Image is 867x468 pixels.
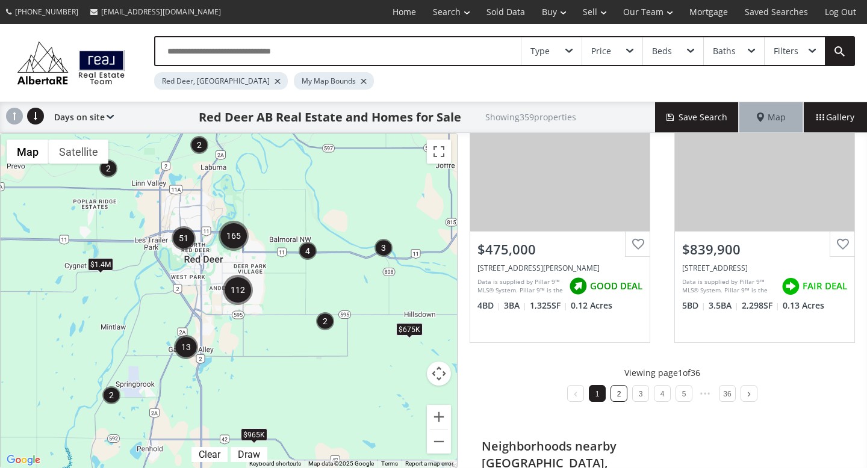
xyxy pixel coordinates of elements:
[15,7,78,17] span: [PHONE_NUMBER]
[662,68,867,354] a: $839,900[STREET_ADDRESS]Data is supplied by Pillar 9™ MLS® System. Pillar 9™ is the owner of the ...
[477,263,642,273] div: 22 Doan Avenue, Red Deer, AB T4R 2M7
[477,300,501,312] span: 4 BD
[154,72,288,90] div: Red Deer, [GEOGRAPHIC_DATA]
[757,111,786,123] span: Map
[427,140,451,164] button: Toggle fullscreen view
[316,312,334,330] div: 2
[682,277,775,295] div: Data is supplied by Pillar 9™ MLS® System. Pillar 9™ is the owner of the copyright in its MLS® Sy...
[172,226,196,250] div: 51
[191,449,228,460] div: Click to clear.
[742,300,780,312] span: 2,298 SF
[102,386,120,404] div: 2
[84,1,227,23] a: [EMAIL_ADDRESS][DOMAIN_NAME]
[231,449,267,460] div: Click to draw.
[88,257,113,270] div: $1.4M
[682,300,706,312] span: 5 BD
[12,38,130,88] img: Logo
[196,449,223,460] div: Clear
[381,460,398,467] a: Terms
[235,449,263,460] div: Draw
[530,300,568,312] span: 1,325 SF
[803,102,867,132] div: Gallery
[660,390,665,398] a: 4
[617,390,621,398] a: 2
[477,277,563,295] div: Data is supplied by Pillar 9™ MLS® System. Pillar 9™ is the owner of the copyright in its MLS® Sy...
[485,112,576,122] h2: Showing 359 properties
[48,102,114,132] div: Days on site
[7,140,49,164] button: Show street map
[219,221,249,251] div: 165
[374,239,393,257] div: 3
[591,47,611,55] div: Price
[566,274,590,298] img: rating icon
[682,240,847,259] div: $839,900
[590,280,642,292] span: GOOD DEAL
[294,72,374,90] div: My Map Bounds
[816,111,854,123] span: Gallery
[249,460,301,468] button: Keyboard shortcuts
[99,159,117,177] div: 2
[504,300,527,312] span: 3 BA
[778,274,803,298] img: rating icon
[595,390,600,398] a: 1
[458,68,662,354] a: $475,000[STREET_ADDRESS][PERSON_NAME]Data is supplied by Pillar 9™ MLS® System. Pillar 9™ is the ...
[624,367,700,379] p: Viewing page 1 of 36
[803,280,847,292] span: FAIR DEAL
[427,405,451,429] button: Zoom in
[739,102,803,132] div: Map
[405,460,453,467] a: Report a map error
[427,362,451,386] button: Map camera controls
[427,430,451,454] button: Zoom out
[530,47,550,55] div: Type
[223,275,253,305] div: 112
[199,109,461,126] h1: Red Deer AB Real Estate and Homes for Sale
[101,7,221,17] span: [EMAIL_ADDRESS][DOMAIN_NAME]
[709,300,739,312] span: 3.5 BA
[713,47,736,55] div: Baths
[477,240,642,259] div: $475,000
[299,242,317,260] div: 4
[190,136,208,154] div: 2
[396,323,423,336] div: $675K
[241,428,267,441] div: $965K
[652,47,672,55] div: Beds
[783,300,824,312] span: 0.13 Acres
[4,452,43,468] img: Google
[49,140,108,164] button: Show satellite imagery
[655,102,739,132] button: Save Search
[174,335,198,359] div: 13
[571,300,612,312] span: 0.12 Acres
[639,390,643,398] a: 3
[723,390,731,398] a: 36
[682,263,847,273] div: 40 Drever Close, Red Deer, AB T4R 2N6
[682,390,686,398] a: 5
[308,460,374,467] span: Map data ©2025 Google
[774,47,798,55] div: Filters
[4,452,43,468] a: Open this area in Google Maps (opens a new window)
